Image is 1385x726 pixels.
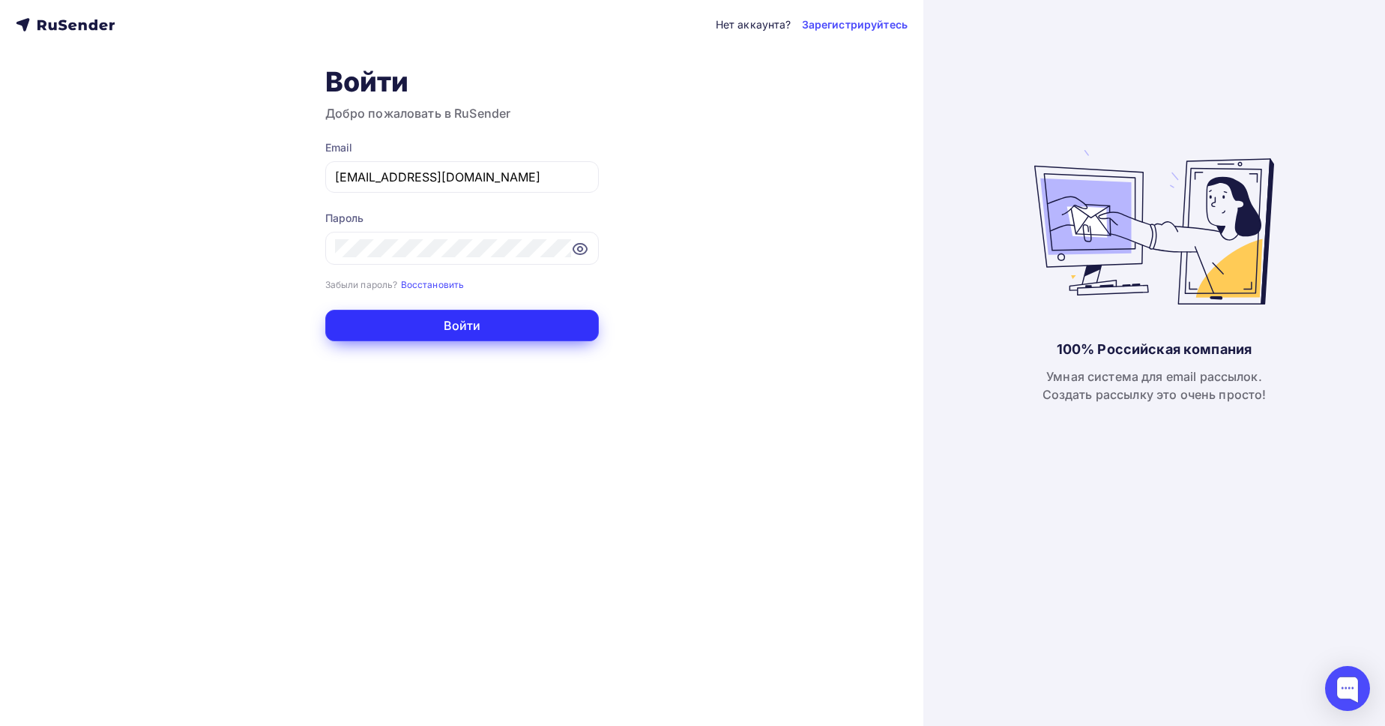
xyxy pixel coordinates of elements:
small: Забыли пароль? [325,279,398,290]
div: Нет аккаунта? [716,17,791,32]
input: Укажите свой email [335,168,589,186]
div: Email [325,140,599,155]
button: Войти [325,310,599,341]
h1: Войти [325,65,599,98]
small: Восстановить [401,279,465,290]
a: Зарегистрируйтесь [802,17,908,32]
div: 100% Российская компания [1057,340,1252,358]
a: Восстановить [401,277,465,290]
h3: Добро пожаловать в RuSender [325,104,599,122]
div: Пароль [325,211,599,226]
div: Умная система для email рассылок. Создать рассылку это очень просто! [1042,367,1267,403]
